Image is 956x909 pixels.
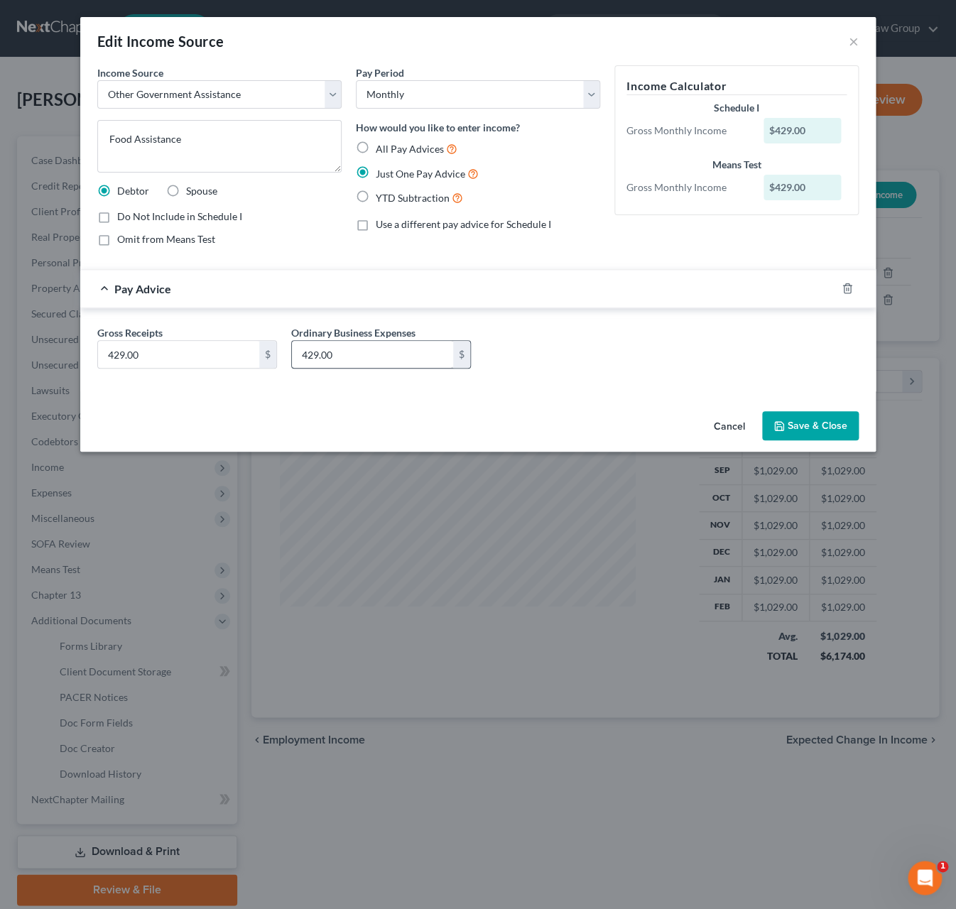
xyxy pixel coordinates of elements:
[619,124,756,138] div: Gross Monthly Income
[849,33,859,50] button: ×
[117,233,215,245] span: Omit from Means Test
[291,325,415,340] label: Ordinary Business Expenses
[702,413,756,441] button: Cancel
[908,861,942,895] iframe: Intercom live chat
[98,341,259,368] input: 0.00
[186,185,217,197] span: Spouse
[97,325,163,340] label: Gross Receipts
[762,411,859,441] button: Save & Close
[937,861,948,872] span: 1
[626,158,847,172] div: Means Test
[117,210,242,222] span: Do Not Include in Schedule I
[376,143,444,155] span: All Pay Advices
[376,168,465,180] span: Just One Pay Advice
[453,341,470,368] div: $
[356,65,404,80] label: Pay Period
[97,67,163,79] span: Income Source
[764,175,842,200] div: $429.00
[376,218,551,230] span: Use a different pay advice for Schedule I
[356,120,520,135] label: How would you like to enter income?
[376,192,450,204] span: YTD Subtraction
[626,77,847,95] h5: Income Calculator
[114,282,171,295] span: Pay Advice
[292,341,453,368] input: 0.00
[117,185,149,197] span: Debtor
[259,341,276,368] div: $
[764,118,842,143] div: $429.00
[97,31,224,51] div: Edit Income Source
[626,101,847,115] div: Schedule I
[619,180,756,195] div: Gross Monthly Income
